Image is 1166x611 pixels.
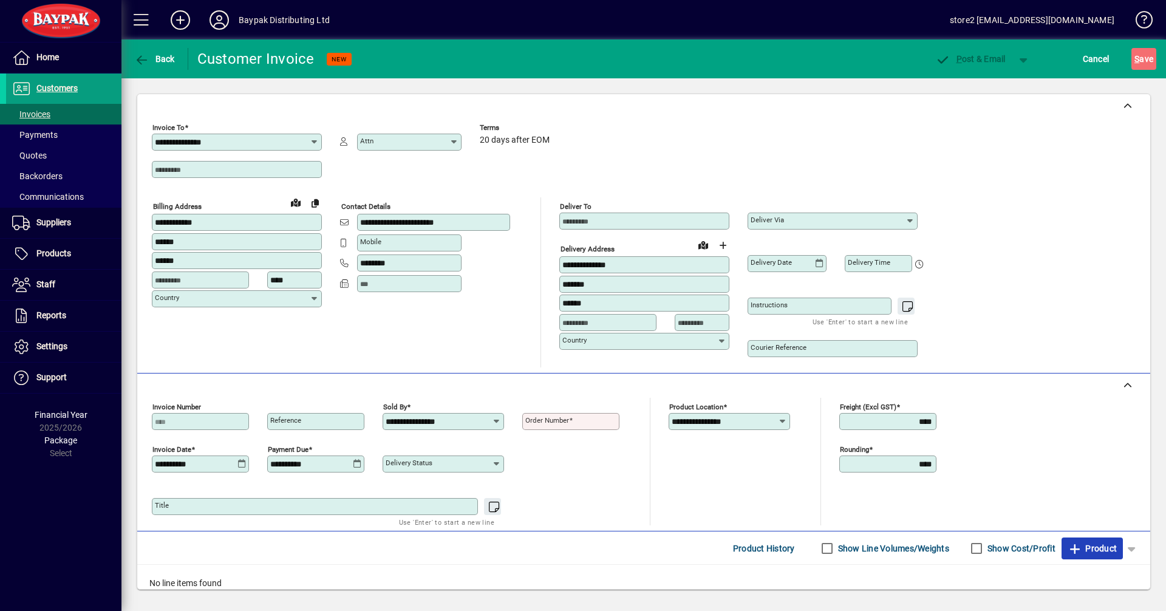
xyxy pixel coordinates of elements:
[12,109,50,119] span: Invoices
[1062,538,1123,559] button: Product
[6,145,121,166] a: Quotes
[836,542,949,555] label: Show Line Volumes/Weights
[6,208,121,238] a: Suppliers
[751,216,784,224] mat-label: Deliver via
[6,186,121,207] a: Communications
[525,416,569,425] mat-label: Order number
[562,336,587,344] mat-label: Country
[1131,48,1156,70] button: Save
[36,341,67,351] span: Settings
[560,202,592,211] mat-label: Deliver To
[694,235,713,254] a: View on map
[152,403,201,411] mat-label: Invoice number
[268,445,309,454] mat-label: Payment due
[840,403,896,411] mat-label: Freight (excl GST)
[286,193,305,212] a: View on map
[12,192,84,202] span: Communications
[239,10,330,30] div: Baypak Distributing Ltd
[383,403,407,411] mat-label: Sold by
[480,135,550,145] span: 20 days after EOM
[840,445,869,454] mat-label: Rounding
[12,130,58,140] span: Payments
[161,9,200,31] button: Add
[935,54,1006,64] span: ost & Email
[305,193,325,213] button: Copy to Delivery address
[6,270,121,300] a: Staff
[36,279,55,289] span: Staff
[12,171,63,181] span: Backorders
[950,10,1114,30] div: store2 [EMAIL_ADDRESS][DOMAIN_NAME]
[669,403,723,411] mat-label: Product location
[121,48,188,70] app-page-header-button: Back
[360,137,373,145] mat-label: Attn
[6,301,121,331] a: Reports
[6,332,121,362] a: Settings
[6,363,121,393] a: Support
[1080,48,1113,70] button: Cancel
[733,539,795,558] span: Product History
[480,124,553,132] span: Terms
[36,217,71,227] span: Suppliers
[713,236,732,255] button: Choose address
[399,515,494,529] mat-hint: Use 'Enter' to start a new line
[197,49,315,69] div: Customer Invoice
[134,54,175,64] span: Back
[155,293,179,302] mat-label: Country
[728,538,800,559] button: Product History
[44,435,77,445] span: Package
[848,258,890,267] mat-label: Delivery time
[751,258,792,267] mat-label: Delivery date
[6,239,121,269] a: Products
[956,54,962,64] span: P
[12,151,47,160] span: Quotes
[137,565,1150,602] div: No line items found
[929,48,1012,70] button: Post & Email
[985,542,1055,555] label: Show Cost/Profit
[360,237,381,246] mat-label: Mobile
[813,315,908,329] mat-hint: Use 'Enter' to start a new line
[6,43,121,73] a: Home
[386,459,432,467] mat-label: Delivery status
[270,416,301,425] mat-label: Reference
[152,445,191,454] mat-label: Invoice date
[751,343,806,352] mat-label: Courier Reference
[131,48,178,70] button: Back
[1134,49,1153,69] span: ave
[6,104,121,125] a: Invoices
[152,123,185,132] mat-label: Invoice To
[1134,54,1139,64] span: S
[36,372,67,382] span: Support
[751,301,788,309] mat-label: Instructions
[6,166,121,186] a: Backorders
[35,410,87,420] span: Financial Year
[36,248,71,258] span: Products
[200,9,239,31] button: Profile
[6,125,121,145] a: Payments
[1068,539,1117,558] span: Product
[36,52,59,62] span: Home
[155,501,169,510] mat-label: Title
[332,55,347,63] span: NEW
[36,83,78,93] span: Customers
[1127,2,1151,42] a: Knowledge Base
[1083,49,1110,69] span: Cancel
[36,310,66,320] span: Reports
